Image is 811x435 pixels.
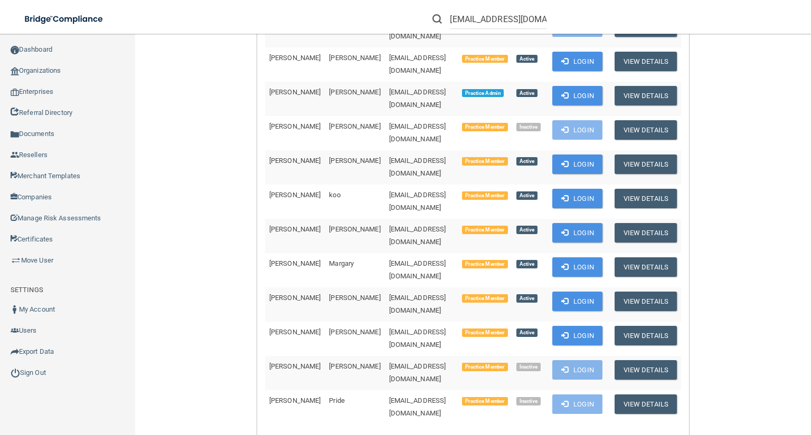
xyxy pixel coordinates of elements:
img: icon-users.e205127d.png [11,326,19,335]
button: View Details [615,326,677,345]
span: Pride [329,397,345,404]
img: bridge_compliance_login_screen.278c3ca4.svg [16,8,113,30]
button: Login [552,223,602,243]
label: SETTINGS [11,284,43,296]
img: briefcase.64adab9b.png [11,255,21,266]
span: [PERSON_NAME] [269,122,320,130]
span: [PERSON_NAME] [269,88,320,96]
span: Practice Member [462,294,508,303]
span: [PERSON_NAME] [329,328,380,336]
span: Active [516,260,537,268]
span: Practice Member [462,363,508,371]
span: Inactive [516,397,541,405]
span: [EMAIL_ADDRESS][DOMAIN_NAME] [389,157,446,177]
span: Practice Member [462,397,508,405]
span: [PERSON_NAME] [329,157,380,165]
button: Login [552,52,602,71]
button: View Details [615,120,677,140]
img: icon-documents.8dae5593.png [11,130,19,139]
span: [PERSON_NAME] [329,362,380,370]
img: organization-icon.f8decf85.png [11,67,19,75]
span: Practice Member [462,328,508,337]
span: Inactive [516,363,541,371]
span: [EMAIL_ADDRESS][DOMAIN_NAME] [389,328,446,349]
img: ic_reseller.de258add.png [11,151,19,159]
span: Active [516,294,537,303]
button: View Details [615,292,677,311]
button: View Details [615,257,677,277]
button: Login [552,394,602,414]
button: Login [552,360,602,380]
span: Active [516,157,537,166]
span: Inactive [516,123,541,131]
button: Login [552,154,602,174]
button: Login [552,257,602,277]
span: [PERSON_NAME] [269,397,320,404]
button: Login [552,189,602,208]
span: [PERSON_NAME] [329,88,380,96]
span: Practice Member [462,55,508,63]
button: View Details [615,394,677,414]
button: View Details [615,52,677,71]
button: Login [552,292,602,311]
span: Practice Member [462,191,508,200]
input: Search [450,9,546,29]
span: [EMAIL_ADDRESS][DOMAIN_NAME] [389,122,446,143]
span: Active [516,55,537,63]
button: Login [552,86,602,105]
button: View Details [615,86,677,105]
img: ic_user_dark.df1a06c3.png [11,305,19,314]
span: [PERSON_NAME] [269,362,320,370]
img: ic_dashboard_dark.d01f4a41.png [11,46,19,54]
span: [EMAIL_ADDRESS][DOMAIN_NAME] [389,88,446,109]
span: Active [516,89,537,98]
img: enterprise.0d942306.png [11,89,19,96]
span: [PERSON_NAME] [329,122,380,130]
span: [PERSON_NAME] [329,225,380,233]
iframe: Drift Widget Chat Controller [629,361,798,402]
span: Active [516,328,537,337]
span: Practice Member [462,157,508,166]
span: [PERSON_NAME] [269,191,320,199]
span: [PERSON_NAME] [269,294,320,302]
span: [PERSON_NAME] [269,157,320,165]
span: [EMAIL_ADDRESS][DOMAIN_NAME] [389,225,446,246]
span: Practice Member [462,226,508,234]
img: ic-search.3b580494.png [432,14,442,24]
span: [PERSON_NAME] [269,328,320,336]
span: Practice Member [462,260,508,268]
button: View Details [615,360,677,380]
span: [EMAIL_ADDRESS][DOMAIN_NAME] [389,259,446,280]
span: [PERSON_NAME] [269,54,320,62]
span: Margary [329,259,354,267]
button: Login [552,326,602,345]
span: [EMAIL_ADDRESS][DOMAIN_NAME] [389,397,446,417]
span: Practice Admin [462,89,504,98]
span: [PERSON_NAME] [269,259,320,267]
span: [EMAIL_ADDRESS][DOMAIN_NAME] [389,191,446,211]
span: [PERSON_NAME] [329,54,380,62]
button: View Details [615,223,677,243]
span: koo [329,191,340,199]
span: Active [516,226,537,234]
button: View Details [615,154,677,174]
span: Active [516,191,537,200]
span: [PERSON_NAME] [269,225,320,233]
span: [EMAIL_ADDRESS][DOMAIN_NAME] [389,294,446,314]
span: Practice Member [462,123,508,131]
img: icon-export.b9366987.png [11,347,19,356]
button: Login [552,120,602,140]
span: [EMAIL_ADDRESS][DOMAIN_NAME] [389,362,446,383]
img: ic_power_dark.7ecde6b1.png [11,368,20,378]
span: [EMAIL_ADDRESS][DOMAIN_NAME] [389,54,446,74]
span: [PERSON_NAME] [329,294,380,302]
button: View Details [615,189,677,208]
